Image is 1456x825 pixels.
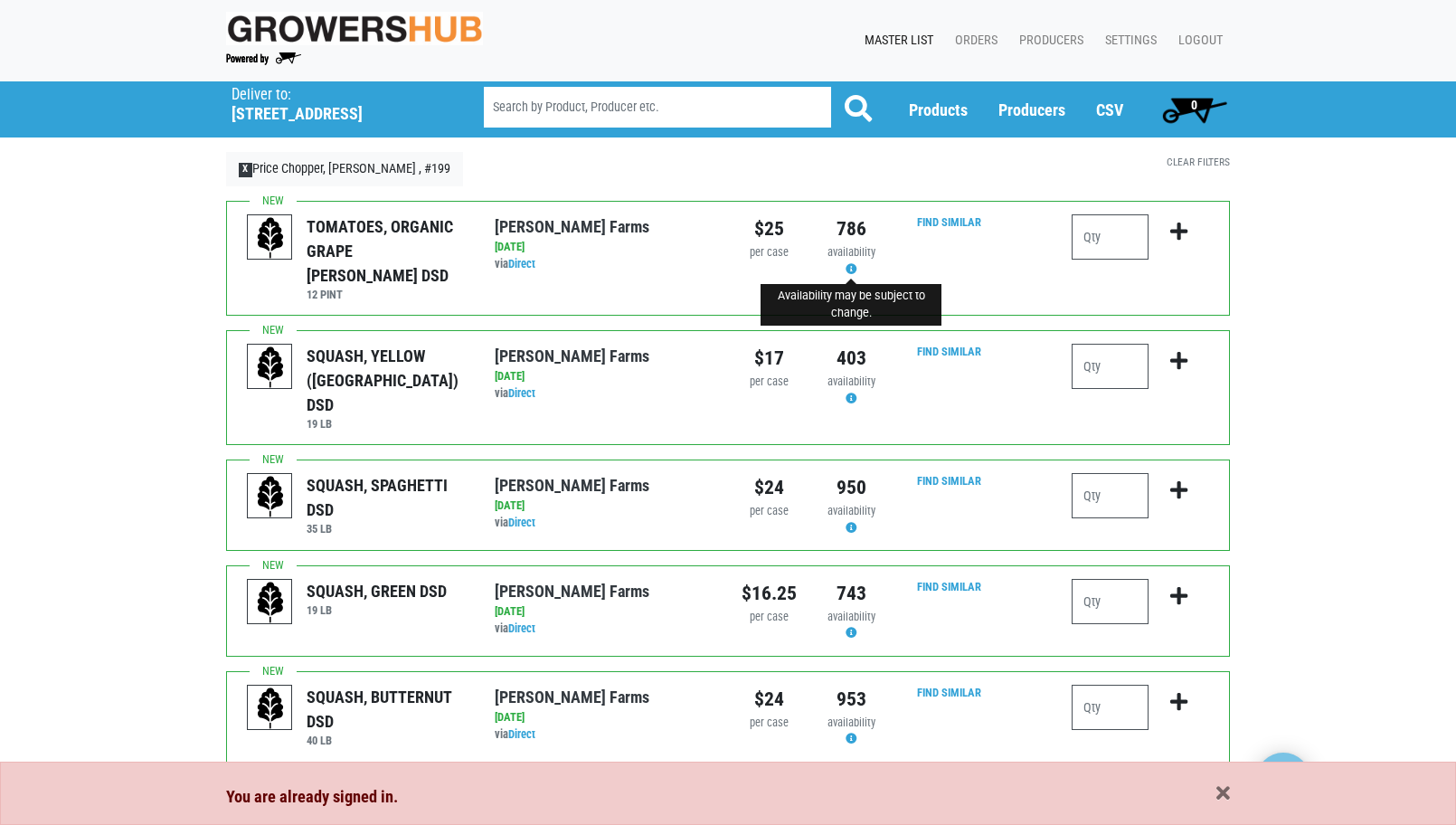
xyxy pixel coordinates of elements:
[827,504,875,517] span: availability
[824,579,879,608] div: 743
[742,715,797,732] div: per case
[495,385,714,403] div: via
[226,12,483,45] img: original-fc7597fdc6adbb9d0e2ae620e786d1a2.jpg
[827,610,875,623] span: availability
[307,579,447,603] div: SQUASH, GREEN DSD
[508,257,535,270] a: Direct
[1072,473,1149,518] input: Qty
[495,687,649,706] a: [PERSON_NAME] Farms
[248,580,293,625] img: placeholder-variety-43d6402dacf2d531de610a020419775a.svg
[827,375,875,388] span: availability
[917,580,981,593] a: Find Similar
[742,579,797,608] div: $16.25
[508,386,535,400] a: Direct
[508,516,535,529] a: Direct
[495,726,714,744] div: via
[248,215,293,261] img: placeholder-variety-43d6402dacf2d531de610a020419775a.svg
[742,244,797,261] div: per case
[307,417,467,431] h6: 19 LB
[307,734,467,747] h6: 40 LB
[232,81,451,124] span: Price Chopper, Cicero , #199 (5701 Cir Dr E, Cicero, NY 13039, USA)
[484,87,831,128] input: Search by Product, Producer etc.
[824,344,879,373] div: 403
[307,344,467,417] div: SQUASH, YELLOW ([GEOGRAPHIC_DATA]) DSD
[917,474,981,488] a: Find Similar
[742,344,797,373] div: $17
[742,609,797,626] div: per case
[917,215,981,229] a: Find Similar
[1072,579,1149,624] input: Qty
[742,473,797,502] div: $24
[232,104,438,124] h5: [STREET_ADDRESS]
[495,476,649,495] a: [PERSON_NAME] Farms
[824,685,879,714] div: 953
[742,685,797,714] div: $24
[495,709,714,726] div: [DATE]
[495,256,714,273] div: via
[248,474,293,519] img: placeholder-variety-43d6402dacf2d531de610a020419775a.svg
[307,214,467,288] div: TOMATOES, ORGANIC GRAPE [PERSON_NAME] DSD
[1072,685,1149,730] input: Qty
[850,24,941,58] a: Master List
[508,727,535,741] a: Direct
[824,214,879,243] div: 786
[495,621,714,638] div: via
[495,239,714,256] div: [DATE]
[917,345,981,358] a: Find Similar
[742,503,797,520] div: per case
[827,716,875,729] span: availability
[1191,98,1197,112] span: 0
[1072,344,1149,389] input: Qty
[226,152,463,186] a: XPrice Chopper, [PERSON_NAME] , #199
[239,163,252,177] span: X
[1096,100,1123,119] a: CSV
[1154,91,1234,128] a: 0
[495,515,714,532] div: via
[495,346,649,365] a: [PERSON_NAME] Farms
[248,345,293,390] img: placeholder-variety-43d6402dacf2d531de610a020419775a.svg
[508,621,535,635] a: Direct
[998,100,1065,119] a: Producers
[495,582,649,601] a: [PERSON_NAME] Farms
[495,368,714,385] div: [DATE]
[495,498,714,515] div: [DATE]
[307,473,467,522] div: SQUASH, SPAGHETTI DSD
[307,522,467,536] h6: 35 LB
[827,245,875,259] span: availability
[307,603,447,617] h6: 19 LB
[307,288,467,301] h6: 12 PINT
[248,686,293,731] img: placeholder-variety-43d6402dacf2d531de610a020419775a.svg
[1005,24,1091,58] a: Producers
[226,52,301,65] img: Powered by Big Wheelbarrow
[495,603,714,621] div: [DATE]
[1167,156,1230,168] a: Clear Filters
[742,374,797,391] div: per case
[1164,24,1230,58] a: Logout
[824,473,879,502] div: 950
[495,217,649,236] a: [PERSON_NAME] Farms
[909,100,968,119] a: Products
[742,214,797,243] div: $25
[917,686,981,699] a: Find Similar
[232,86,438,104] p: Deliver to:
[941,24,1005,58] a: Orders
[1091,24,1164,58] a: Settings
[307,685,467,734] div: SQUASH, BUTTERNUT DSD
[761,284,941,326] div: Availability may be subject to change.
[1072,214,1149,260] input: Qty
[226,784,1230,810] div: You are already signed in.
